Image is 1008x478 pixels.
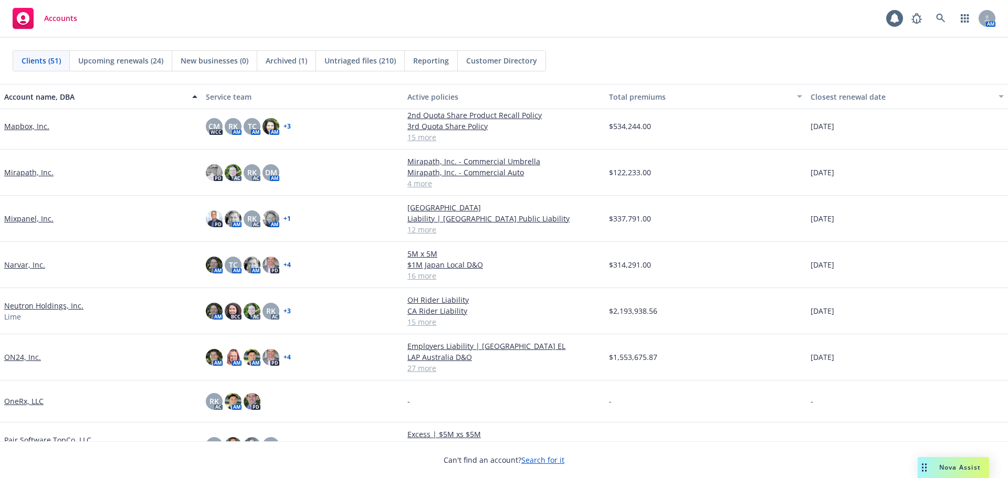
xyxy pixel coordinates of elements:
span: $110,493.00 [609,440,651,451]
span: RK [266,305,276,316]
a: 3rd Quota Share Policy [407,121,601,132]
span: [DATE] [811,213,834,224]
span: PY [267,440,276,451]
a: + 1 [283,216,291,222]
a: LAP Australia D&O [407,352,601,363]
span: Can't find an account? [444,454,564,465]
span: [DATE] [811,352,834,363]
a: 5M x 5M [407,248,601,259]
a: [GEOGRAPHIC_DATA] [407,202,601,213]
a: Mapbox, Inc. [4,121,49,132]
button: Nova Assist [918,457,989,478]
a: 16 more [407,270,601,281]
img: photo [206,210,223,227]
a: Search for it [521,455,564,465]
img: photo [244,349,260,366]
a: Mixpanel, Inc. [4,213,54,224]
span: Upcoming renewals (24) [78,55,163,66]
a: Search [930,8,951,29]
span: Untriaged files (210) [324,55,396,66]
span: [DATE] [811,167,834,178]
a: 15 more [407,132,601,143]
img: photo [225,164,241,181]
img: photo [225,210,241,227]
span: Archived (1) [266,55,307,66]
a: $1M Japan Local D&O [407,259,601,270]
a: 12 more [407,224,601,235]
span: - [811,396,813,407]
a: Liability | [GEOGRAPHIC_DATA] Public Liability [407,213,601,224]
span: [DATE] [811,259,834,270]
img: photo [244,257,260,273]
span: [DATE] [811,440,834,451]
a: + 3 [283,308,291,314]
img: photo [206,257,223,273]
a: Pair Software TopCo, LLC [4,434,91,445]
img: photo [225,393,241,410]
img: photo [262,349,279,366]
a: 15 more [407,316,601,327]
a: Employers Liability | [GEOGRAPHIC_DATA] EL [407,341,601,352]
span: TC [229,259,238,270]
span: DM [265,167,277,178]
a: Primary $5M [407,440,601,451]
div: Drag to move [918,457,931,478]
a: Switch app [954,8,975,29]
a: 4 more [407,178,601,189]
a: Neutron Holdings, Inc. [4,300,83,311]
img: photo [244,437,260,454]
a: Mirapath, Inc. - Commercial Auto [407,167,601,178]
a: 27 more [407,363,601,374]
span: [DATE] [811,305,834,316]
span: $2,193,938.56 [609,305,657,316]
a: OneRx, LLC [4,396,44,407]
span: - [407,396,410,407]
a: ON24, Inc. [4,352,41,363]
div: Closest renewal date [811,91,992,102]
span: [DATE] [811,121,834,132]
span: Reporting [413,55,449,66]
div: Service team [206,91,399,102]
a: Excess | $5M xs $5M [407,429,601,440]
div: Total premiums [609,91,791,102]
span: CM [208,121,220,132]
span: Lime [4,311,21,322]
span: Nova Assist [939,463,981,472]
span: $534,244.00 [609,121,651,132]
a: + 4 [283,354,291,360]
span: $122,233.00 [609,167,651,178]
span: $314,291.00 [609,259,651,270]
a: + 4 [283,262,291,268]
a: Narvar, Inc. [4,259,45,270]
button: Closest renewal date [806,84,1008,109]
a: Accounts [8,4,81,33]
img: photo [262,257,279,273]
div: Active policies [407,91,601,102]
a: 2nd Quota Share Product Recall Policy [407,110,601,121]
span: Customer Directory [466,55,537,66]
span: - [609,396,612,407]
span: RK [247,213,257,224]
span: $1,553,675.87 [609,352,657,363]
div: Account name, DBA [4,91,186,102]
a: Mirapath, Inc. [4,167,54,178]
span: New businesses (0) [181,55,248,66]
img: photo [244,303,260,320]
button: Service team [202,84,403,109]
span: RK [228,121,238,132]
span: RK [247,167,257,178]
button: Total premiums [605,84,806,109]
img: photo [225,349,241,366]
span: RK [209,396,219,407]
img: photo [206,349,223,366]
a: OH Rider Liability [407,294,601,305]
a: Mirapath, Inc. - Commercial Umbrella [407,156,601,167]
img: photo [225,303,241,320]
